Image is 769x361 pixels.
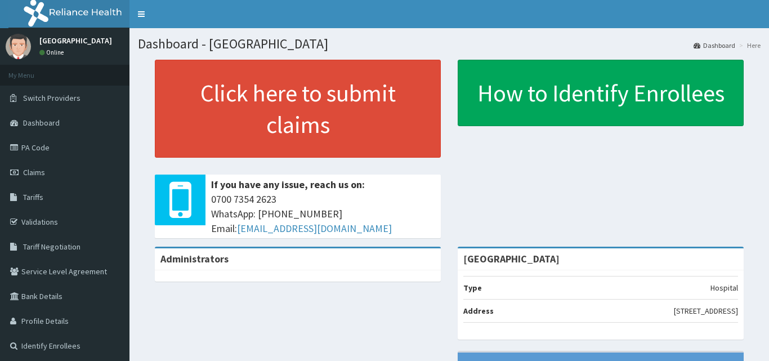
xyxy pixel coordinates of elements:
a: Online [39,48,66,56]
a: Dashboard [694,41,735,50]
b: Type [463,283,482,293]
span: 0700 7354 2623 WhatsApp: [PHONE_NUMBER] Email: [211,192,435,235]
b: Address [463,306,494,316]
span: Tariffs [23,192,43,202]
p: [GEOGRAPHIC_DATA] [39,37,112,44]
p: Hospital [710,282,738,293]
li: Here [736,41,761,50]
a: [EMAIL_ADDRESS][DOMAIN_NAME] [237,222,392,235]
span: Dashboard [23,118,60,128]
p: [STREET_ADDRESS] [674,305,738,317]
span: Claims [23,167,45,177]
span: Tariff Negotiation [23,242,81,252]
strong: [GEOGRAPHIC_DATA] [463,252,560,265]
a: Click here to submit claims [155,60,441,158]
b: If you have any issue, reach us on: [211,178,365,191]
h1: Dashboard - [GEOGRAPHIC_DATA] [138,37,761,51]
b: Administrators [160,252,229,265]
img: User Image [6,34,31,59]
a: How to Identify Enrollees [458,60,744,126]
span: Switch Providers [23,93,81,103]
